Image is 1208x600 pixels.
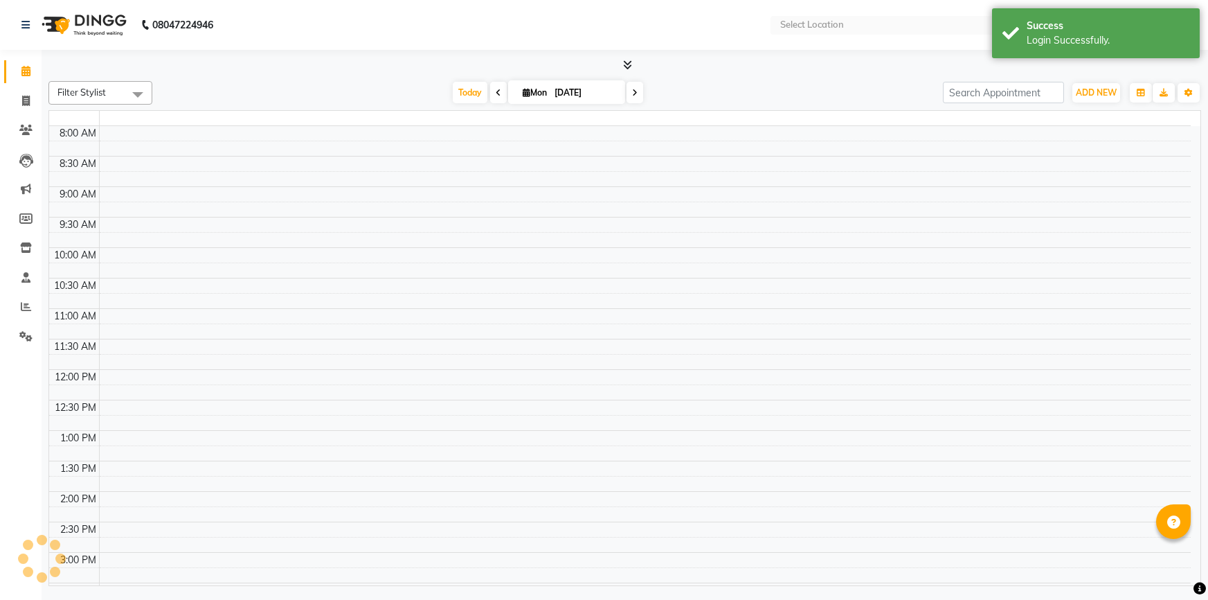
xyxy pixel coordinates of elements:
b: 08047224946 [152,6,213,44]
img: logo [35,6,130,44]
div: 12:00 PM [52,370,99,385]
button: ADD NEW [1072,83,1120,103]
div: 11:30 AM [51,339,99,354]
div: Success [1027,19,1189,33]
div: 1:00 PM [57,431,99,445]
div: 8:30 AM [57,157,99,171]
div: 9:00 AM [57,187,99,202]
div: 2:00 PM [57,492,99,506]
div: 3:00 PM [57,553,99,567]
div: 11:00 AM [51,309,99,324]
iframe: chat widget [1150,545,1194,586]
span: ADD NEW [1076,87,1117,98]
span: Today [453,82,487,103]
div: 9:30 AM [57,218,99,232]
div: 2:30 PM [57,522,99,537]
input: Search Appointment [943,82,1064,103]
div: 10:30 AM [51,279,99,293]
div: 8:00 AM [57,126,99,141]
div: Select Location [780,18,844,32]
span: Filter Stylist [57,87,106,98]
span: Mon [519,87,550,98]
div: 1:30 PM [57,461,99,476]
div: 10:00 AM [51,248,99,263]
input: 2025-09-01 [550,82,620,103]
div: 12:30 PM [52,400,99,415]
div: Login Successfully. [1027,33,1189,48]
div: 3:30 PM [57,583,99,598]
